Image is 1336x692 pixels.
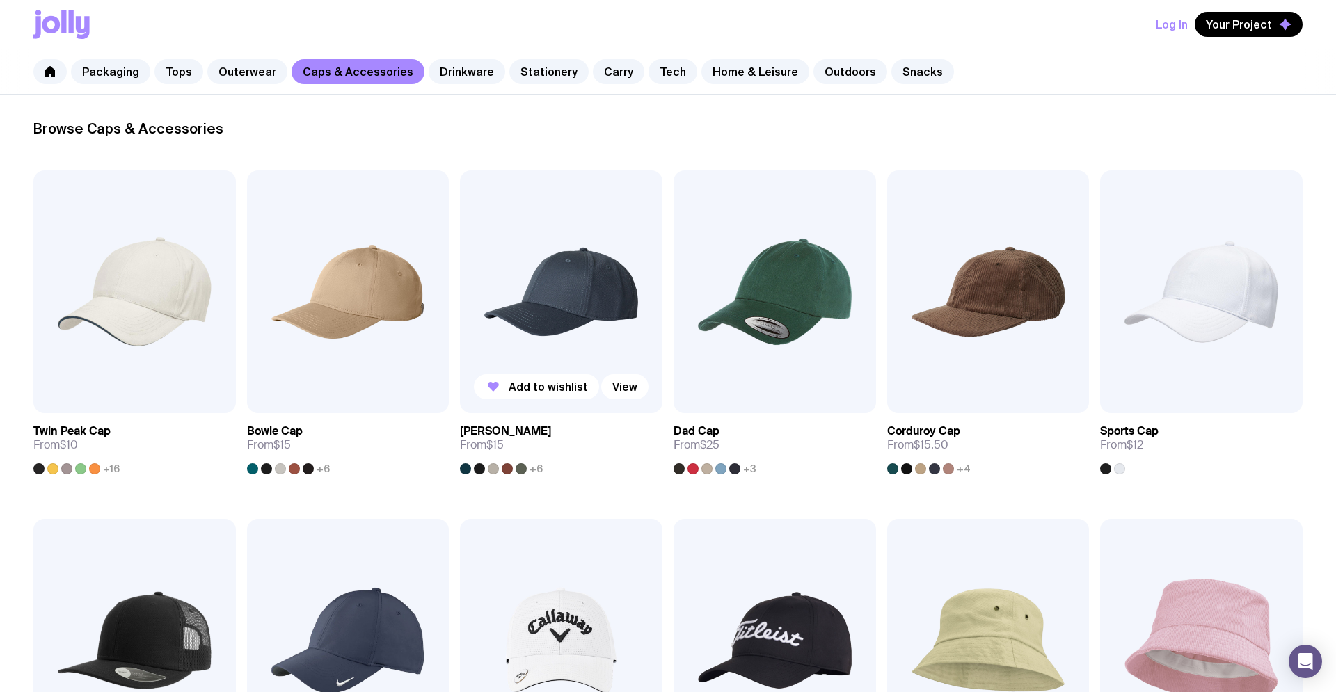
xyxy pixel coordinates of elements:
span: From [460,438,504,452]
span: $15 [273,437,291,452]
span: $12 [1127,437,1143,452]
span: $15 [486,437,504,452]
a: Tech [649,59,697,84]
button: Your Project [1195,12,1303,37]
a: Caps & Accessories [292,59,424,84]
h3: Dad Cap [674,424,719,438]
span: From [247,438,291,452]
a: Dad CapFrom$25+3 [674,413,876,474]
a: Outdoors [813,59,887,84]
span: +16 [103,463,120,474]
a: Twin Peak CapFrom$10+16 [33,413,236,474]
a: Drinkware [429,59,505,84]
a: Home & Leisure [701,59,809,84]
button: Add to wishlist [474,374,599,399]
button: Log In [1156,12,1188,37]
a: View [601,374,649,399]
h3: Bowie Cap [247,424,303,438]
a: Corduroy CapFrom$15.50+4 [887,413,1090,474]
a: Outerwear [207,59,287,84]
h2: Browse Caps & Accessories [33,120,1303,137]
span: $10 [60,437,78,452]
a: Sports CapFrom$12 [1100,413,1303,474]
span: $25 [700,437,719,452]
span: From [1100,438,1143,452]
a: Bowie CapFrom$15+6 [247,413,450,474]
span: $15.50 [914,437,948,452]
span: Add to wishlist [509,380,588,394]
h3: Sports Cap [1100,424,1159,438]
span: From [674,438,719,452]
a: Tops [154,59,203,84]
span: +6 [317,463,330,474]
a: Carry [593,59,644,84]
a: Stationery [509,59,589,84]
a: Packaging [71,59,150,84]
h3: Corduroy Cap [887,424,960,438]
a: Snacks [891,59,954,84]
span: +4 [957,463,971,474]
span: +3 [743,463,756,474]
span: +6 [530,463,543,474]
div: Open Intercom Messenger [1289,645,1322,678]
a: [PERSON_NAME]From$15+6 [460,413,662,474]
span: From [887,438,948,452]
span: Your Project [1206,17,1272,31]
h3: [PERSON_NAME] [460,424,551,438]
span: From [33,438,78,452]
h3: Twin Peak Cap [33,424,111,438]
